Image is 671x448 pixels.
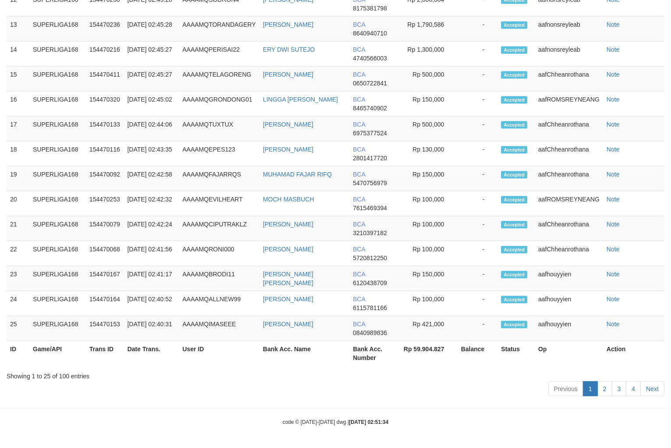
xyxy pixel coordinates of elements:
[457,266,498,291] td: -
[353,21,365,28] span: BCA
[124,191,179,216] td: [DATE] 02:42:32
[457,92,498,116] td: -
[353,155,387,162] span: Copy 2801417720 to clipboard
[353,55,387,62] span: Copy 4740566003 to clipboard
[501,21,527,29] span: Accepted
[349,419,388,425] strong: [DATE] 02:51:34
[179,341,260,366] th: User ID
[29,92,86,116] td: SUPERLIGA168
[607,71,620,78] a: Note
[86,141,124,166] td: 154470116
[353,46,365,53] span: BCA
[259,341,349,366] th: Bank Acc. Name
[7,141,29,166] td: 18
[124,141,179,166] td: [DATE] 02:43:35
[263,271,313,286] a: [PERSON_NAME] [PERSON_NAME]
[353,329,387,336] span: Copy 0840989836 to clipboard
[535,67,603,92] td: aafChheanrothana
[353,321,365,328] span: BCA
[29,141,86,166] td: SUPERLIGA168
[583,381,598,396] a: 1
[7,341,29,366] th: ID
[86,17,124,42] td: 154470236
[457,191,498,216] td: -
[400,241,458,266] td: Rp 100,000
[548,381,583,396] a: Previous
[29,67,86,92] td: SUPERLIGA168
[179,241,260,266] td: AAAAMQRONI000
[124,17,179,42] td: [DATE] 02:45:28
[400,191,458,216] td: Rp 100,000
[535,17,603,42] td: aafnonsreyleab
[179,216,260,241] td: AAAAMQCIPUTRAKLZ
[607,246,620,253] a: Note
[457,291,498,316] td: -
[263,71,313,78] a: [PERSON_NAME]
[353,5,387,12] span: Copy 8175381798 to clipboard
[535,216,603,241] td: aafChheanrothana
[457,116,498,141] td: -
[457,42,498,67] td: -
[353,80,387,87] span: Copy 0650722841 to clipboard
[535,266,603,291] td: aafhouyyien
[501,121,527,129] span: Accepted
[353,304,387,311] span: Copy 6115781166 to clipboard
[86,216,124,241] td: 154470079
[263,196,314,203] a: MOCH MASBUCH
[353,71,365,78] span: BCA
[7,241,29,266] td: 22
[353,196,365,203] span: BCA
[29,166,86,191] td: SUPERLIGA168
[7,17,29,42] td: 13
[124,341,179,366] th: Date Trans.
[535,116,603,141] td: aafChheanrothana
[353,180,387,187] span: Copy 5470756979 to clipboard
[86,241,124,266] td: 154470068
[353,171,365,178] span: BCA
[86,341,124,366] th: Trans ID
[179,17,260,42] td: AAAAMQTORANDAGERY
[400,291,458,316] td: Rp 100,000
[353,279,387,286] span: Copy 6120438709 to clipboard
[124,241,179,266] td: [DATE] 02:41:56
[501,146,527,154] span: Accepted
[535,191,603,216] td: aafROMSREYNEANG
[124,92,179,116] td: [DATE] 02:45:02
[535,316,603,341] td: aafhouyyien
[457,67,498,92] td: -
[400,341,458,366] th: Rp 59.904.827
[263,321,313,328] a: [PERSON_NAME]
[501,71,527,79] span: Accepted
[612,381,627,396] a: 3
[501,46,527,54] span: Accepted
[179,141,260,166] td: AAAAMQEPES123
[29,266,86,291] td: SUPERLIGA168
[353,146,365,153] span: BCA
[498,341,535,366] th: Status
[457,166,498,191] td: -
[607,46,620,53] a: Note
[29,316,86,341] td: SUPERLIGA168
[457,341,498,366] th: Balance
[263,296,313,303] a: [PERSON_NAME]
[179,266,260,291] td: AAAAMQBRODI11
[640,381,664,396] a: Next
[457,241,498,266] td: -
[29,291,86,316] td: SUPERLIGA168
[7,116,29,141] td: 17
[353,30,387,37] span: Copy 8640940710 to clipboard
[501,196,527,204] span: Accepted
[607,96,620,103] a: Note
[353,205,387,212] span: Copy 7615469394 to clipboard
[353,105,387,112] span: Copy 8465740902 to clipboard
[124,116,179,141] td: [DATE] 02:44:06
[597,381,612,396] a: 2
[124,67,179,92] td: [DATE] 02:45:27
[353,221,365,228] span: BCA
[7,191,29,216] td: 20
[607,196,620,203] a: Note
[607,171,620,178] a: Note
[603,341,664,366] th: Action
[457,141,498,166] td: -
[400,266,458,291] td: Rp 150,000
